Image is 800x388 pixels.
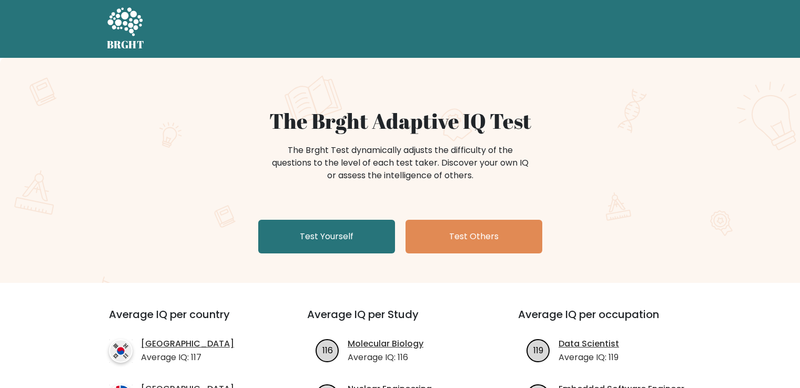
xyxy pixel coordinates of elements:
h3: Average IQ per occupation [518,308,704,333]
div: The Brght Test dynamically adjusts the difficulty of the questions to the level of each test take... [269,144,532,182]
a: [GEOGRAPHIC_DATA] [141,338,234,350]
p: Average IQ: 119 [559,351,619,364]
img: country [109,339,133,363]
h5: BRGHT [107,38,145,51]
text: 119 [533,344,543,356]
p: Average IQ: 117 [141,351,234,364]
text: 116 [322,344,333,356]
p: Average IQ: 116 [348,351,423,364]
a: Test Yourself [258,220,395,253]
a: Molecular Biology [348,338,423,350]
h3: Average IQ per Study [307,308,493,333]
a: Data Scientist [559,338,619,350]
h3: Average IQ per country [109,308,269,333]
a: BRGHT [107,4,145,54]
a: Test Others [406,220,542,253]
h1: The Brght Adaptive IQ Test [144,108,657,134]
